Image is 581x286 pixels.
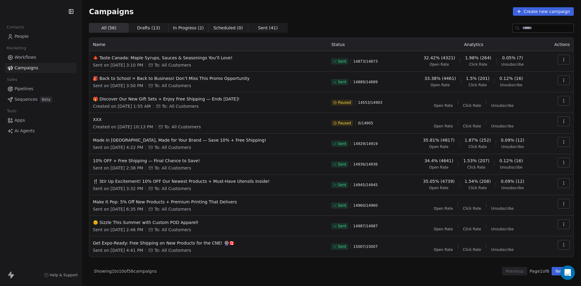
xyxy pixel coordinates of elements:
[15,54,36,61] span: Workflows
[353,141,378,146] span: 14929 / 14919
[15,33,29,40] span: People
[501,62,524,67] span: Unsubscribe
[491,103,514,108] span: Unsubscribe
[530,268,549,274] span: Page 1 of 6
[89,7,134,16] span: Campaigns
[93,165,143,171] span: Sent on [DATE] 2:38 PM
[93,144,143,150] span: Sent on [DATE] 4:22 PM
[491,124,514,129] span: Unsubscribe
[15,96,38,103] span: Sequences
[353,203,378,208] span: 14960 / 14960
[491,227,514,232] span: Unsubscribe
[423,137,455,143] span: 35.81% (4817)
[154,144,191,150] span: To: All Customers
[463,103,481,108] span: Click Rate
[502,55,523,61] span: 0.05% (7)
[469,83,487,87] span: Click Rate
[423,178,455,184] span: 35.05% (4739)
[434,206,453,211] span: Open Rate
[338,224,346,228] span: Sent
[463,227,481,232] span: Click Rate
[338,80,346,84] span: Sent
[469,144,487,149] span: Click Rate
[464,178,491,184] span: 1.54% (208)
[5,94,77,104] a: SequencesBeta
[463,158,490,164] span: 1.53% (207)
[15,86,33,92] span: Pipelines
[154,247,191,253] span: To: All Customers
[424,55,455,61] span: 32.42% (4321)
[5,63,77,73] a: Campaigns
[502,267,527,275] button: Previous
[501,186,524,190] span: Unsubscribe
[552,267,569,275] button: Next
[258,25,278,31] span: Sent ( 41 )
[513,7,574,16] button: Create new campaign
[424,158,453,164] span: 34.4% (4641)
[5,31,77,41] a: People
[93,96,324,102] span: 🎁 Discover Our New Gift Sets + Enjoy Free Shipping — Ends [DATE]!
[466,75,490,81] span: 1.5% (201)
[338,162,346,167] span: Sent
[353,59,378,64] span: 14873 / 14873
[4,107,19,116] span: Tools
[89,38,328,51] th: Name
[353,80,378,84] span: 14889 / 14889
[464,137,491,143] span: 1.87% (252)
[429,186,448,190] span: Open Rate
[560,265,575,280] div: Open Intercom Messenger
[154,83,191,89] span: To: All Customers
[162,103,199,109] span: To: All Customers
[154,62,191,68] span: To: All Customers
[5,84,77,94] a: Pipelines
[338,203,346,208] span: Sent
[429,144,448,149] span: Open Rate
[15,117,25,123] span: Apps
[429,165,448,170] span: Open Rate
[463,124,481,129] span: Click Rate
[434,124,453,129] span: Open Rate
[93,75,324,81] span: 🎒 Back to School = Back to Business! Don’t Miss This Promo Opportunity
[40,97,52,103] span: Beta
[353,244,378,249] span: 15007 / 15007
[491,206,514,211] span: Unsubscribe
[93,240,324,246] span: Get Expo-Ready: Free Shipping on New Products for the CNE! 🎡🇨🇦
[338,100,351,105] span: Paused
[358,121,373,126] span: 0 / 14905
[5,52,77,62] a: Workflows
[434,103,453,108] span: Open Rate
[431,83,450,87] span: Open Rate
[338,182,346,187] span: Sent
[154,186,191,192] span: To: All Customers
[93,62,143,68] span: Sent on [DATE] 3:10 PM
[4,44,29,53] span: Marketing
[424,75,456,81] span: 33.38% (4461)
[463,206,481,211] span: Click Rate
[137,25,160,31] span: Drafts ( 13 )
[173,25,204,31] span: In Progress ( 2 )
[93,178,324,184] span: 🍴 Stir Up Excitement! 10% OFF Our Newest Products + Must-Have Utensils Inside!
[500,83,522,87] span: Unsubscribe
[93,206,143,212] span: Sent on [DATE] 6:35 PM
[93,219,324,225] span: 🌞 Sizzle This Summer with Custom POD Apparel!
[501,178,524,184] span: 0.09% (12)
[544,38,573,51] th: Actions
[154,165,191,171] span: To: All Customers
[93,103,151,109] span: Created on [DATE] 1:55 AM
[338,59,346,64] span: Sent
[93,186,143,192] span: Sent on [DATE] 3:32 PM
[430,62,449,67] span: Open Rate
[403,38,544,51] th: Analytics
[434,247,453,252] span: Open Rate
[353,182,378,187] span: 14945 / 14945
[358,100,382,105] span: 14553 / 14903
[154,227,191,233] span: To: All Customers
[338,244,346,249] span: Sent
[50,273,78,278] span: Help & Support
[463,247,481,252] span: Click Rate
[4,75,20,84] span: Sales
[501,144,524,149] span: Unsubscribe
[93,227,143,233] span: Sent on [DATE] 2:46 PM
[499,75,523,81] span: 0.12% (16)
[338,141,346,146] span: Sent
